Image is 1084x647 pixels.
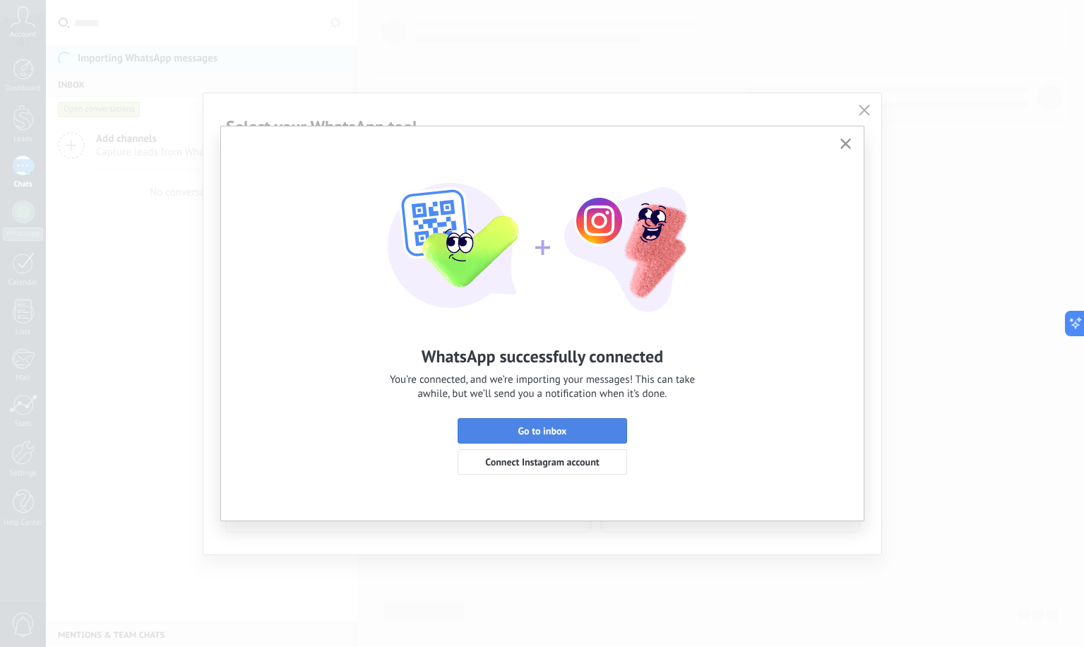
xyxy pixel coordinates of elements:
h2: WhatsApp successfully connected [422,345,663,367]
span: Connect Instagram account [485,457,599,467]
span: You’re connected, and we’re importing your messages! This can take awhile, but we’ll send you a n... [390,373,695,401]
img: wa-lite-feat-instagram-success.png [387,148,698,317]
button: Connect Instagram account [458,449,627,475]
span: Go to inbox [518,426,567,436]
button: Go to inbox [458,418,627,444]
